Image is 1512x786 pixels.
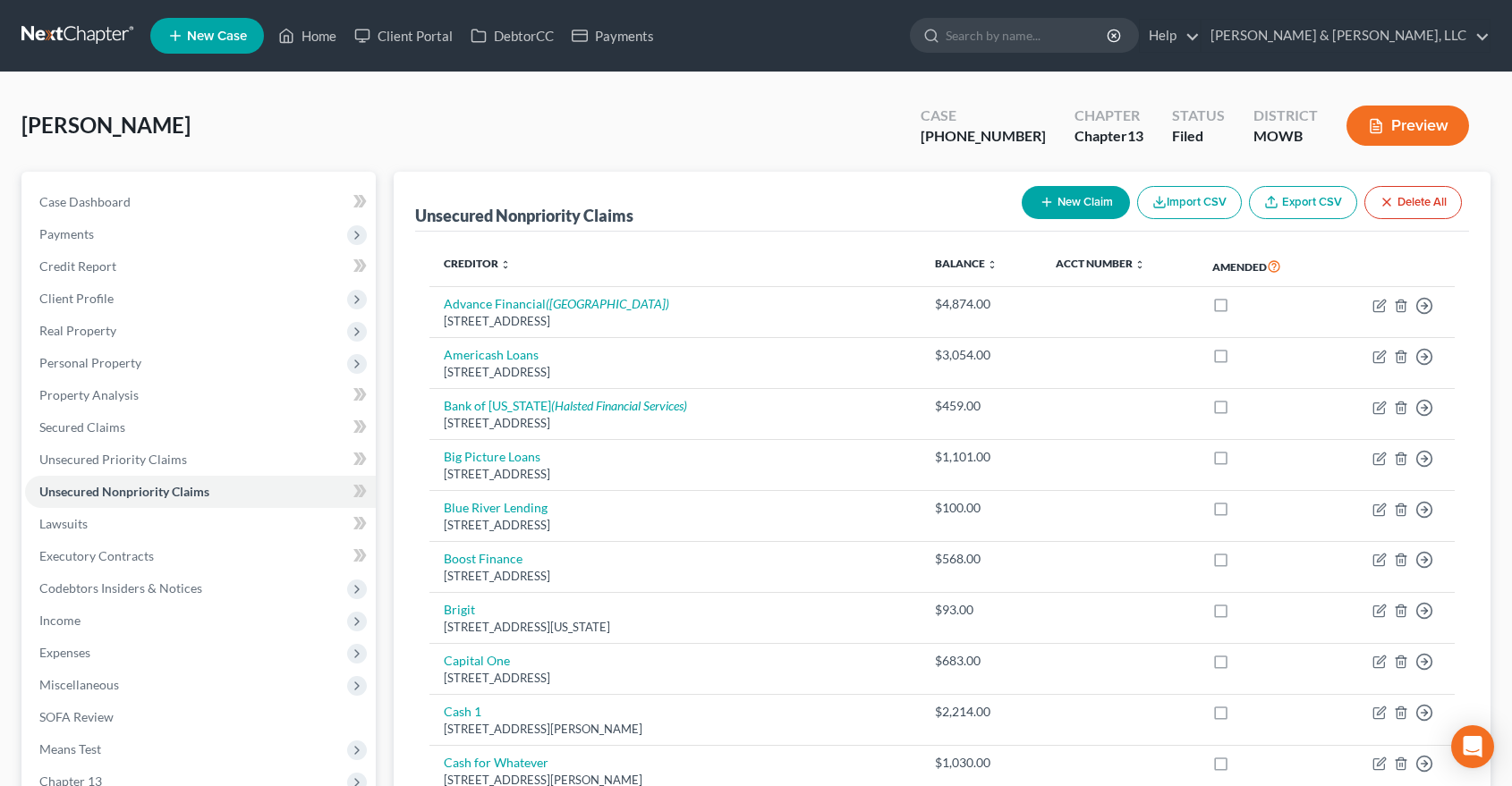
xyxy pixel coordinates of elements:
span: 13 [1127,127,1143,144]
a: Unsecured Nonpriority Claims [25,476,376,508]
div: Case [921,106,1046,126]
div: [STREET_ADDRESS] [444,313,906,330]
button: Import CSV [1137,186,1242,219]
a: Help [1140,20,1200,52]
i: unfold_more [1134,259,1145,270]
a: Balance unfold_more [935,257,998,270]
a: DebtorCC [462,20,563,52]
div: [STREET_ADDRESS] [444,670,906,687]
a: Boost Finance [444,551,522,566]
span: New Case [187,30,247,43]
a: Big Picture Loans [444,449,540,464]
a: Acct Number unfold_more [1056,257,1145,270]
div: Chapter [1075,106,1143,126]
div: $1,101.00 [935,448,1027,466]
a: Payments [563,20,663,52]
div: $2,214.00 [935,703,1027,721]
span: Means Test [39,741,101,756]
button: Delete All [1364,186,1462,219]
span: Client Profile [39,291,114,306]
a: Credit Report [25,250,376,283]
div: [STREET_ADDRESS][US_STATE] [444,619,906,636]
a: Creditor unfold_more [444,257,511,270]
a: Home [269,20,345,52]
span: Executory Contracts [39,548,154,563]
button: New Claim [1022,186,1130,219]
a: SOFA Review [25,701,376,733]
div: $459.00 [935,397,1027,415]
a: [PERSON_NAME] & [PERSON_NAME], LLC [1202,20,1490,52]
div: [STREET_ADDRESS][PERSON_NAME] [444,721,906,738]
div: MOWB [1253,126,1318,147]
div: Filed [1172,126,1225,147]
span: SOFA Review [39,709,114,724]
div: [PHONE_NUMBER] [921,126,1046,147]
div: $100.00 [935,499,1027,517]
a: Case Dashboard [25,186,376,218]
i: unfold_more [500,259,511,270]
a: Advance Financial([GEOGRAPHIC_DATA]) [444,296,669,311]
span: Unsecured Priority Claims [39,452,187,467]
a: Bank of [US_STATE](Halsted Financial Services) [444,398,687,413]
div: [STREET_ADDRESS] [444,364,906,381]
a: Export CSV [1249,186,1357,219]
span: Lawsuits [39,516,88,531]
a: Unsecured Priority Claims [25,444,376,476]
a: Capital One [444,653,510,668]
a: Cash 1 [444,704,481,719]
div: $1,030.00 [935,754,1027,772]
div: [STREET_ADDRESS] [444,415,906,432]
div: [STREET_ADDRESS] [444,568,906,585]
span: Unsecured Nonpriority Claims [39,484,209,499]
div: $568.00 [935,550,1027,568]
span: Property Analysis [39,387,139,402]
i: unfold_more [987,259,998,270]
a: Lawsuits [25,508,376,540]
span: Real Property [39,323,116,338]
a: Blue River Lending [444,500,548,515]
a: Executory Contracts [25,540,376,572]
div: $3,054.00 [935,346,1027,364]
span: Case Dashboard [39,194,131,209]
a: Americash Loans [444,347,539,362]
span: Secured Claims [39,419,125,435]
a: Brigit [444,602,475,617]
span: Miscellaneous [39,677,119,692]
div: Chapter [1075,126,1143,147]
div: Status [1172,106,1225,126]
div: Unsecured Nonpriority Claims [415,205,633,226]
span: Personal Property [39,355,141,370]
div: $683.00 [935,652,1027,670]
button: Preview [1346,106,1469,146]
div: [STREET_ADDRESS] [444,466,906,483]
a: Property Analysis [25,379,376,411]
div: District [1253,106,1318,126]
a: Cash for Whatever [444,755,548,770]
div: Open Intercom Messenger [1451,725,1494,768]
a: Client Portal [345,20,462,52]
th: Amended [1198,246,1327,287]
div: [STREET_ADDRESS] [444,517,906,534]
input: Search by name... [946,19,1109,52]
i: ([GEOGRAPHIC_DATA]) [546,296,669,311]
span: [PERSON_NAME] [21,112,191,138]
span: Income [39,613,81,628]
i: (Halsted Financial Services) [551,398,687,413]
div: $4,874.00 [935,295,1027,313]
span: Payments [39,226,94,241]
span: Codebtors Insiders & Notices [39,580,202,596]
span: Credit Report [39,258,116,274]
span: Expenses [39,645,90,660]
div: $93.00 [935,601,1027,619]
a: Secured Claims [25,411,376,444]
